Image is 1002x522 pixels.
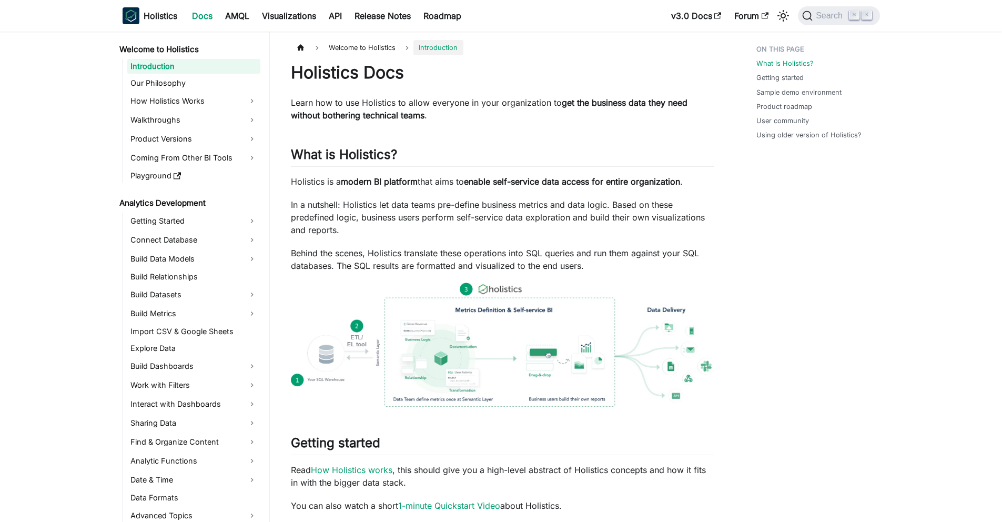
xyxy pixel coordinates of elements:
a: 1-minute Quickstart Video [398,500,500,511]
a: Docs [186,7,219,24]
h1: Holistics Docs [291,62,714,83]
kbd: K [862,11,872,20]
b: Holistics [144,9,177,22]
a: Using older version of Holistics? [756,130,862,140]
a: Getting started [756,73,804,83]
a: Date & Time [127,471,260,488]
a: Explore Data [127,341,260,356]
p: You can also watch a short about Holistics. [291,499,714,512]
a: Build Data Models [127,250,260,267]
a: Build Metrics [127,305,260,322]
a: Home page [291,40,311,55]
a: Walkthroughs [127,112,260,128]
a: Data Formats [127,490,260,505]
h2: Getting started [291,435,714,455]
kbd: ⌘ [849,11,859,20]
img: How Holistics fits in your Data Stack [291,283,714,407]
img: Holistics [123,7,139,24]
strong: enable self-service data access for entire organization [464,176,680,187]
a: Build Datasets [127,286,260,303]
a: Our Philosophy [127,76,260,91]
a: v3.0 Docs [665,7,728,24]
a: Release Notes [348,7,417,24]
nav: Breadcrumbs [291,40,714,55]
a: AMQL [219,7,256,24]
a: Build Dashboards [127,358,260,375]
button: Switch between dark and light mode (currently light mode) [775,7,792,24]
a: Forum [728,7,775,24]
a: Playground [127,168,260,183]
a: Analytic Functions [127,453,260,469]
a: Coming From Other BI Tools [127,149,260,166]
p: Behind the scenes, Holistics translate these operations into SQL queries and run them against you... [291,247,714,272]
strong: modern BI platform [341,176,418,187]
a: Build Relationships [127,269,260,284]
a: Find & Organize Content [127,434,260,450]
a: Work with Filters [127,377,260,394]
a: Getting Started [127,213,260,229]
button: Search (Command+K) [798,6,879,25]
a: Welcome to Holistics [116,42,260,57]
p: In a nutshell: Holistics let data teams pre-define business metrics and data logic. Based on thes... [291,198,714,236]
a: How Holistics Works [127,93,260,109]
span: Introduction [413,40,463,55]
a: Visualizations [256,7,322,24]
span: Search [813,11,849,21]
nav: Docs sidebar [112,32,270,522]
p: Learn how to use Holistics to allow everyone in your organization to . [291,96,714,122]
a: Connect Database [127,232,260,248]
a: Introduction [127,59,260,74]
p: Holistics is a that aims to . [291,175,714,188]
a: Sharing Data [127,415,260,431]
a: Product roadmap [756,102,812,112]
a: Import CSV & Google Sheets [127,324,260,339]
a: HolisticsHolistics [123,7,177,24]
a: Roadmap [417,7,468,24]
a: API [322,7,348,24]
a: Sample demo environment [756,87,842,97]
a: Analytics Development [116,196,260,210]
a: What is Holistics? [756,58,814,68]
h2: What is Holistics? [291,147,714,167]
p: Read , this should give you a high-level abstract of Holistics concepts and how it fits in with t... [291,464,714,489]
span: Welcome to Holistics [323,40,401,55]
a: User community [756,116,809,126]
a: Product Versions [127,130,260,147]
a: How Holistics works [311,465,392,475]
a: Interact with Dashboards [127,396,260,413]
